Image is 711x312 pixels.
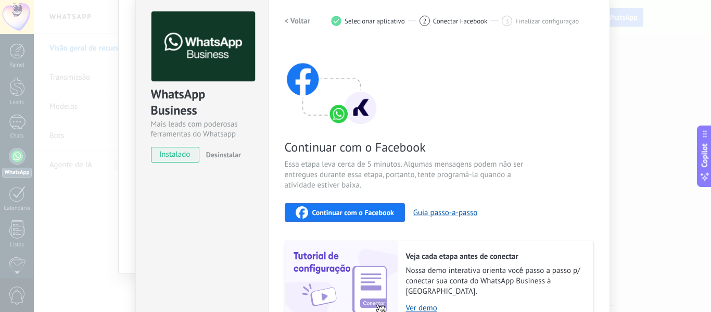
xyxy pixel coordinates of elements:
img: connect with facebook [285,43,378,126]
span: Desinstalar [206,150,241,159]
span: Essa etapa leva cerca de 5 minutos. Algumas mensagens podem não ser entregues durante essa etapa,... [285,159,532,191]
div: Mais leads com poderosas ferramentas do Whatsapp [151,119,253,139]
span: Continuar com o Facebook [312,209,394,216]
span: Finalizar configuração [515,17,579,25]
span: Selecionar aplicativo [345,17,405,25]
div: WhatsApp Business [151,86,253,119]
h2: < Voltar [285,16,311,26]
span: Nossa demo interativa orienta você passo a passo p/ conectar sua conta do WhatsApp Business à [GE... [406,266,583,297]
span: 2 [423,17,426,26]
span: instalado [151,147,199,163]
button: Continuar com o Facebook [285,203,405,222]
span: Copilot [700,143,710,167]
span: Conectar Facebook [433,17,488,25]
button: Desinstalar [202,147,241,163]
span: Continuar com o Facebook [285,139,532,155]
img: logo_main.png [151,11,255,82]
h2: Veja cada etapa antes de conectar [406,252,583,261]
button: Guia passo-a-passo [413,208,477,218]
button: < Voltar [285,11,311,30]
span: 3 [505,17,509,26]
